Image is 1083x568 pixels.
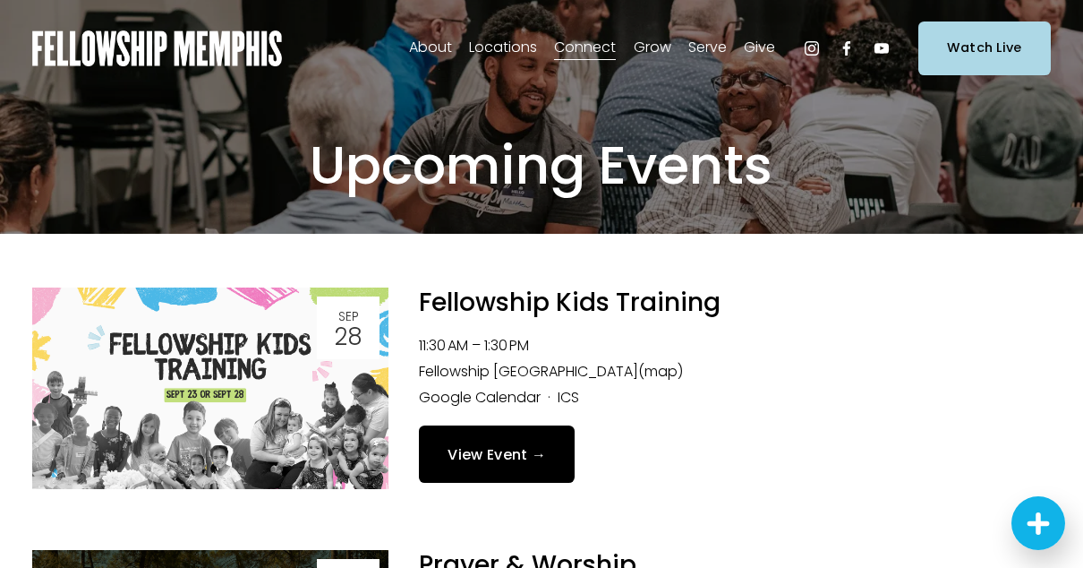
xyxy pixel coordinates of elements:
span: Connect [554,35,616,61]
a: ICS [558,387,579,408]
div: Sep [322,310,374,323]
img: Fellowship Kids Training [32,288,388,489]
a: View Event → [419,426,575,482]
a: (map) [638,361,683,382]
span: Give [744,35,775,61]
a: folder dropdown [469,34,537,63]
span: Serve [688,35,727,61]
h1: Upcoming Events [159,133,923,198]
a: folder dropdown [409,34,452,63]
li: Fellowship [GEOGRAPHIC_DATA] [419,359,1050,385]
span: Grow [634,35,671,61]
a: folder dropdown [688,34,727,63]
span: About [409,35,452,61]
a: Fellowship Kids Training [419,285,721,320]
a: Google Calendar [419,387,541,408]
a: Instagram [803,39,821,57]
a: Facebook [838,39,856,57]
a: YouTube [873,39,891,57]
a: folder dropdown [554,34,616,63]
a: folder dropdown [744,34,775,63]
a: folder dropdown [634,34,671,63]
time: 11:30 AM [419,335,468,356]
span: Locations [469,35,537,61]
div: 28 [322,325,374,349]
time: 1:30 PM [484,335,529,356]
a: Watch Live [918,22,1051,74]
img: Fellowship Memphis [32,30,282,66]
